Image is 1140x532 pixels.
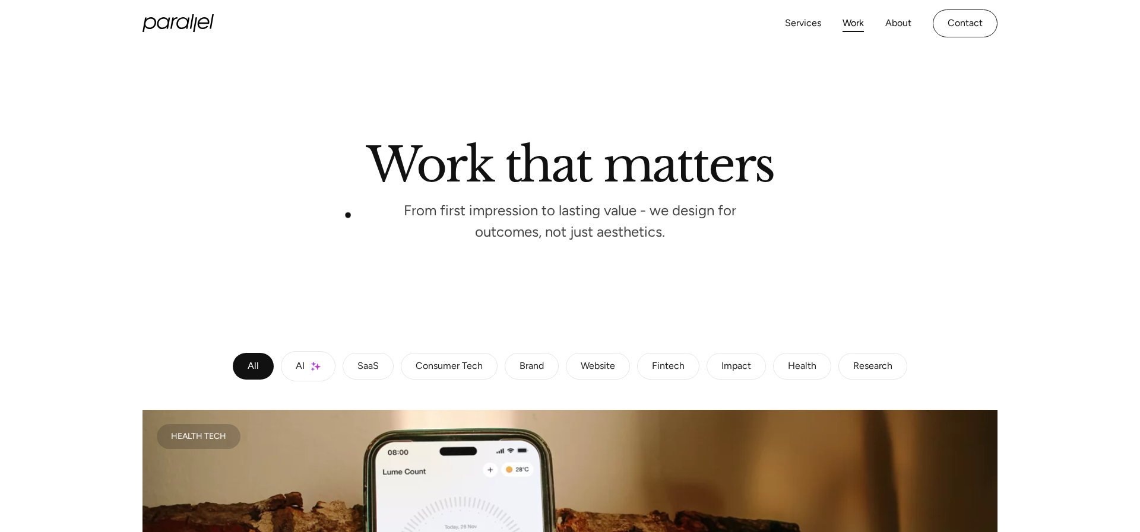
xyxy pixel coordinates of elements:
div: Website [581,363,615,370]
h2: Work that matters [232,142,908,182]
a: Services [785,15,821,32]
div: SaaS [357,363,379,370]
div: Consumer Tech [416,363,483,370]
div: Brand [520,363,544,370]
div: Fintech [652,363,685,370]
p: From first impression to lasting value - we design for outcomes, not just aesthetics. [392,206,748,237]
div: Health [788,363,816,370]
div: All [248,363,259,370]
div: Research [853,363,892,370]
a: home [142,14,214,32]
a: About [885,15,911,32]
div: Health Tech [171,434,226,439]
a: Contact [933,9,997,37]
a: Work [843,15,864,32]
div: AI [296,363,305,370]
div: Impact [721,363,751,370]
